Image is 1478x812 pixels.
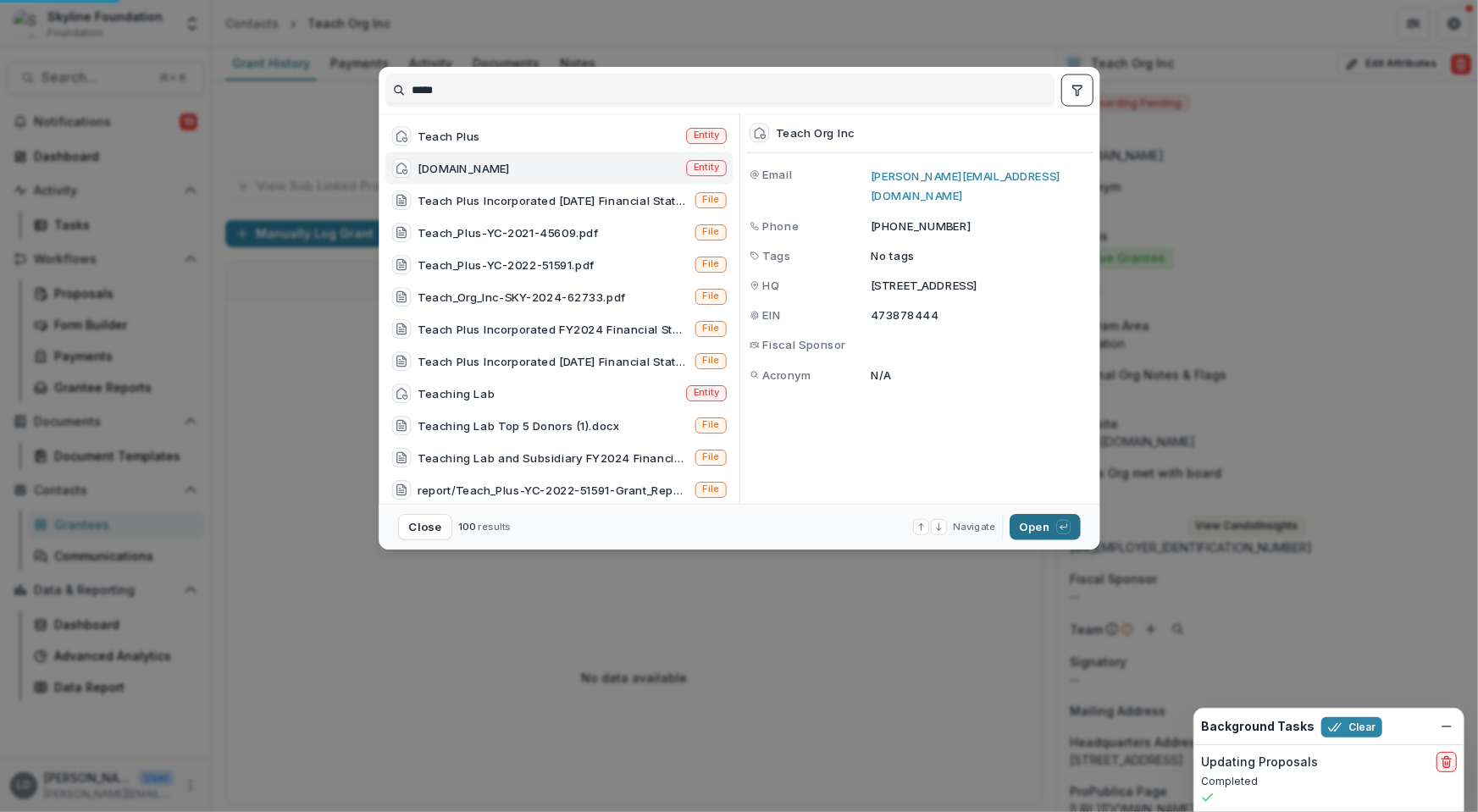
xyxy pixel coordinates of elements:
[702,258,719,270] span: File
[702,194,719,206] span: File
[762,277,779,294] span: HQ
[418,224,599,241] div: Teach_Plus-YC-2021-45609.pdf
[870,277,1089,294] p: [STREET_ADDRESS]
[418,160,510,177] div: [DOMAIN_NAME]
[1201,774,1457,789] p: Completed
[1436,752,1457,772] button: delete
[418,321,689,338] div: Teach Plus Incorporated FY2024 Financial Statements.pdf
[702,290,719,302] span: File
[418,257,595,273] div: Teach_Plus-YC-2022-51591.pdf
[702,451,719,463] span: File
[1321,717,1382,737] button: Clear
[870,366,1089,383] p: N/A
[1436,716,1457,737] button: Dismiss
[702,226,719,238] span: File
[762,218,799,235] span: Phone
[693,162,718,174] span: Entity
[1201,720,1315,734] h2: Background Tasks
[870,169,1060,202] a: [PERSON_NAME][EMAIL_ADDRESS][DOMAIN_NAME]
[702,419,719,431] span: File
[418,482,689,499] div: report/Teach_Plus-YC-2022-51591-Grant_Report.pdf
[702,483,719,495] span: File
[870,218,1089,235] p: [PHONE_NUMBER]
[1061,75,1093,107] button: toggle filters
[762,336,845,353] span: Fiscal Sponsor
[762,366,811,383] span: Acronym
[1010,514,1081,539] button: Open
[870,247,914,264] p: No tags
[418,128,480,145] div: Teach Plus
[478,521,511,533] span: results
[458,521,475,533] span: 100
[1201,755,1318,770] h2: Updating Proposals
[702,323,719,334] span: File
[702,355,719,367] span: File
[418,353,689,370] div: Teach Plus Incorporated [DATE] Financial Statements (2) (15).pdf
[762,166,792,183] span: Email
[418,192,689,209] div: Teach Plus Incorporated [DATE] Financial Statements.pdf
[762,307,781,323] span: EIN
[953,520,995,534] span: Navigate
[418,289,626,306] div: Teach_Org_Inc-SKY-2024-62733.pdf
[693,387,718,399] span: Entity
[762,247,790,264] span: Tags
[418,385,495,402] div: Teaching Lab
[398,514,452,539] button: Close
[775,126,854,140] div: Teach Org Inc
[870,307,1089,323] p: 473878444
[418,417,619,434] div: Teaching Lab Top 5 Donors (1).docx
[693,130,718,141] span: Entity
[418,450,689,467] div: Teaching Lab and Subsidiary FY2024 Financial Statements.pdf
